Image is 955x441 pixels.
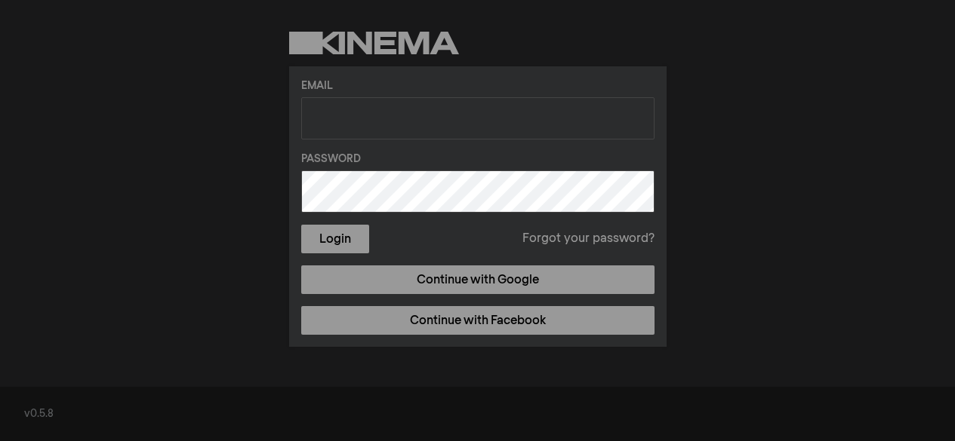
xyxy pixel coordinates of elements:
[301,152,655,167] label: Password
[301,306,655,335] a: Continue with Facebook
[301,265,655,294] a: Continue with Google
[24,406,931,422] div: v0.5.8
[522,230,655,248] a: Forgot your password?
[301,78,655,94] label: Email
[301,225,369,253] button: Login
